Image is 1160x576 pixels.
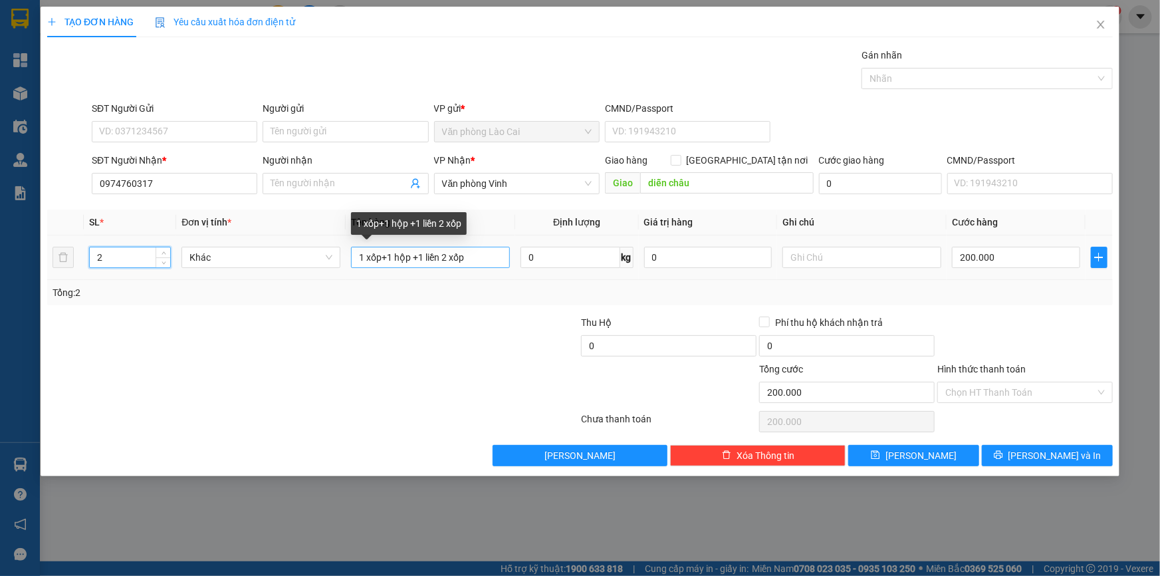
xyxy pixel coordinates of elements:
button: delete [53,247,74,268]
div: VP gửi [434,101,600,116]
div: 1 xốp+1 hộp +1 liền 2 xốp [351,212,467,235]
div: SĐT Người Gửi [92,101,257,116]
span: Văn phòng Lào Cai [442,122,592,142]
div: CMND/Passport [605,101,770,116]
label: Gán nhãn [862,50,902,61]
span: up [160,249,168,257]
span: delete [722,450,731,461]
span: Cước hàng [952,217,998,227]
span: TẠO ĐƠN HÀNG [47,17,134,27]
b: [PERSON_NAME] (Vinh - Sapa) [56,17,199,68]
input: Ghi Chú [782,247,941,268]
span: SL [89,217,100,227]
div: Người nhận [263,153,428,168]
button: Close [1082,7,1119,44]
span: Xóa Thông tin [737,448,794,463]
button: deleteXóa Thông tin [670,445,846,466]
input: VD: Bàn, Ghế [351,247,510,268]
div: Người gửi [263,101,428,116]
th: Ghi chú [777,210,947,235]
input: Cước giao hàng [819,173,942,194]
span: user-add [410,178,421,189]
span: plus [47,17,57,27]
span: Increase Value [156,247,170,257]
span: Định lượng [553,217,600,227]
span: Tổng cước [759,364,803,374]
button: printer[PERSON_NAME] và In [982,445,1113,466]
div: CMND/Passport [947,153,1113,168]
span: Văn phòng Vinh [442,174,592,194]
div: Chưa thanh toán [580,412,758,435]
b: [DOMAIN_NAME] [177,11,321,33]
span: Giao [605,172,640,194]
span: Giá trị hàng [644,217,693,227]
span: down [160,259,168,267]
input: 0 [644,247,772,268]
img: icon [155,17,166,28]
h2: 8ABV5E8W [7,77,107,99]
span: [GEOGRAPHIC_DATA] tận nơi [681,153,814,168]
span: Giao hàng [605,155,647,166]
span: save [871,450,880,461]
h2: VP Nhận: Văn phòng Vinh [70,77,321,161]
span: kg [620,247,634,268]
span: VP Nhận [434,155,471,166]
div: SĐT Người Nhận [92,153,257,168]
span: [PERSON_NAME] [544,448,616,463]
label: Cước giao hàng [819,155,885,166]
span: Khác [189,247,332,267]
span: [PERSON_NAME] và In [1008,448,1102,463]
button: save[PERSON_NAME] [848,445,979,466]
input: Dọc đường [640,172,814,194]
button: plus [1091,247,1107,268]
button: [PERSON_NAME] [493,445,668,466]
span: Thu Hộ [581,317,612,328]
span: [PERSON_NAME] [885,448,957,463]
span: Đơn vị tính [181,217,231,227]
label: Hình thức thanh toán [937,364,1026,374]
span: close [1096,19,1106,30]
span: printer [994,450,1003,461]
span: Yêu cầu xuất hóa đơn điện tử [155,17,295,27]
div: Tổng: 2 [53,285,448,300]
span: Phí thu hộ khách nhận trả [770,315,888,330]
span: plus [1092,252,1107,263]
span: Decrease Value [156,257,170,267]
